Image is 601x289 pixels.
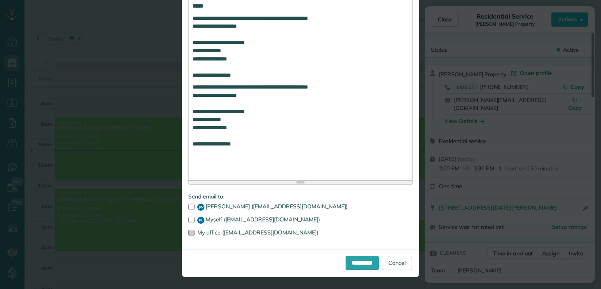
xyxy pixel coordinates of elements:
label: Myself ([EMAIL_ADDRESS][DOMAIN_NAME]) [188,217,413,224]
span: JW [197,204,204,211]
label: My office ([EMAIL_ADDRESS][DOMAIN_NAME]) [188,230,413,235]
a: Cancel [382,256,412,270]
div: Resize [189,181,412,184]
label: Send email to: [188,193,413,200]
label: [PERSON_NAME] ([EMAIL_ADDRESS][DOMAIN_NAME]) [188,204,413,211]
span: PL [197,217,204,224]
